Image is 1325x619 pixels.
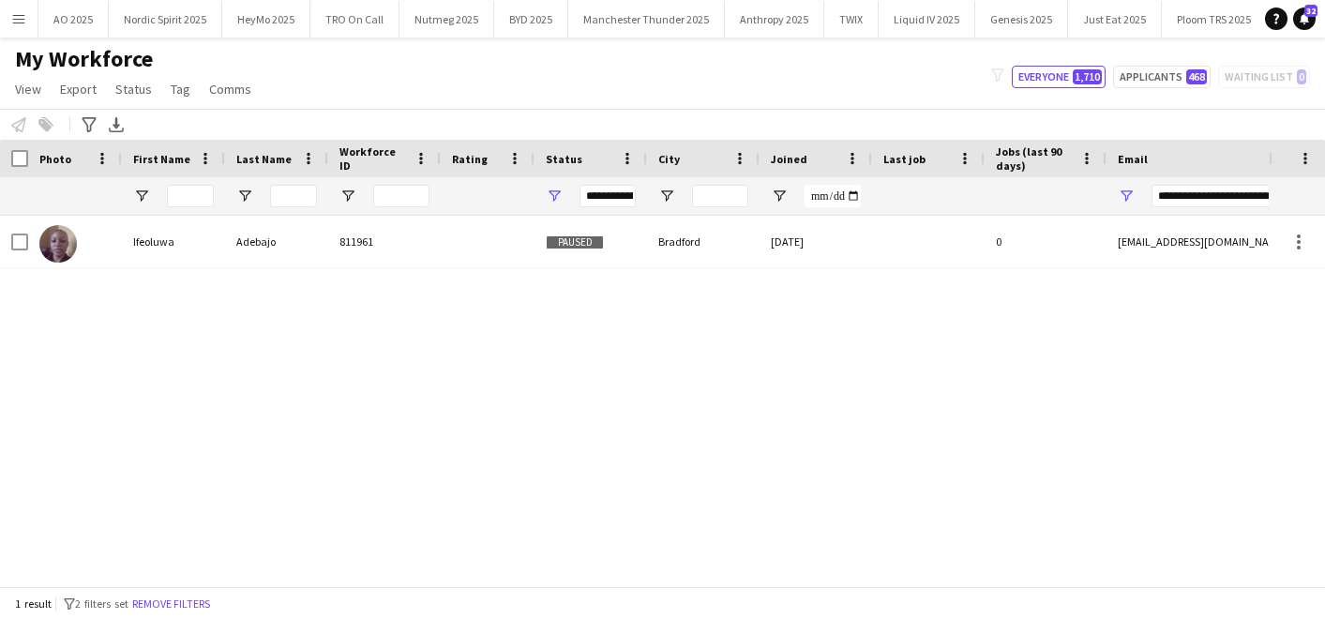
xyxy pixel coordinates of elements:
[202,77,259,101] a: Comms
[725,1,824,38] button: Anthropy 2025
[15,45,153,73] span: My Workforce
[128,594,214,614] button: Remove filters
[236,152,292,166] span: Last Name
[1118,152,1148,166] span: Email
[15,81,41,98] span: View
[339,144,407,173] span: Workforce ID
[1293,8,1316,30] a: 32
[1012,66,1106,88] button: Everyone1,710
[546,152,582,166] span: Status
[310,1,399,38] button: TRO On Call
[452,152,488,166] span: Rating
[133,188,150,204] button: Open Filter Menu
[328,216,441,267] div: 811961
[225,216,328,267] div: Adebajo
[38,1,109,38] button: AO 2025
[163,77,198,101] a: Tag
[985,216,1107,267] div: 0
[75,596,128,611] span: 2 filters set
[647,216,760,267] div: Bradford
[546,188,563,204] button: Open Filter Menu
[658,152,680,166] span: City
[824,1,879,38] button: TWIX
[883,152,926,166] span: Last job
[78,113,100,136] app-action-btn: Advanced filters
[760,216,872,267] div: [DATE]
[1186,69,1207,84] span: 468
[167,185,214,207] input: First Name Filter Input
[105,113,128,136] app-action-btn: Export XLSX
[1113,66,1211,88] button: Applicants468
[8,77,49,101] a: View
[339,188,356,204] button: Open Filter Menu
[270,185,317,207] input: Last Name Filter Input
[1068,1,1162,38] button: Just Eat 2025
[975,1,1068,38] button: Genesis 2025
[222,1,310,38] button: HeyMo 2025
[53,77,104,101] a: Export
[771,152,807,166] span: Joined
[39,152,71,166] span: Photo
[209,81,251,98] span: Comms
[692,185,748,207] input: City Filter Input
[1304,5,1317,17] span: 32
[494,1,568,38] button: BYD 2025
[879,1,975,38] button: Liquid IV 2025
[115,81,152,98] span: Status
[108,77,159,101] a: Status
[39,225,77,263] img: Ifeoluwa Adebajo
[658,188,675,204] button: Open Filter Menu
[60,81,97,98] span: Export
[771,188,788,204] button: Open Filter Menu
[546,235,604,249] span: Paused
[1162,1,1267,38] button: Ploom TRS 2025
[568,1,725,38] button: Manchester Thunder 2025
[805,185,861,207] input: Joined Filter Input
[996,144,1073,173] span: Jobs (last 90 days)
[236,188,253,204] button: Open Filter Menu
[373,185,429,207] input: Workforce ID Filter Input
[109,1,222,38] button: Nordic Spirit 2025
[1118,188,1135,204] button: Open Filter Menu
[1073,69,1102,84] span: 1,710
[171,81,190,98] span: Tag
[133,152,190,166] span: First Name
[122,216,225,267] div: Ifeoluwa
[399,1,494,38] button: Nutmeg 2025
